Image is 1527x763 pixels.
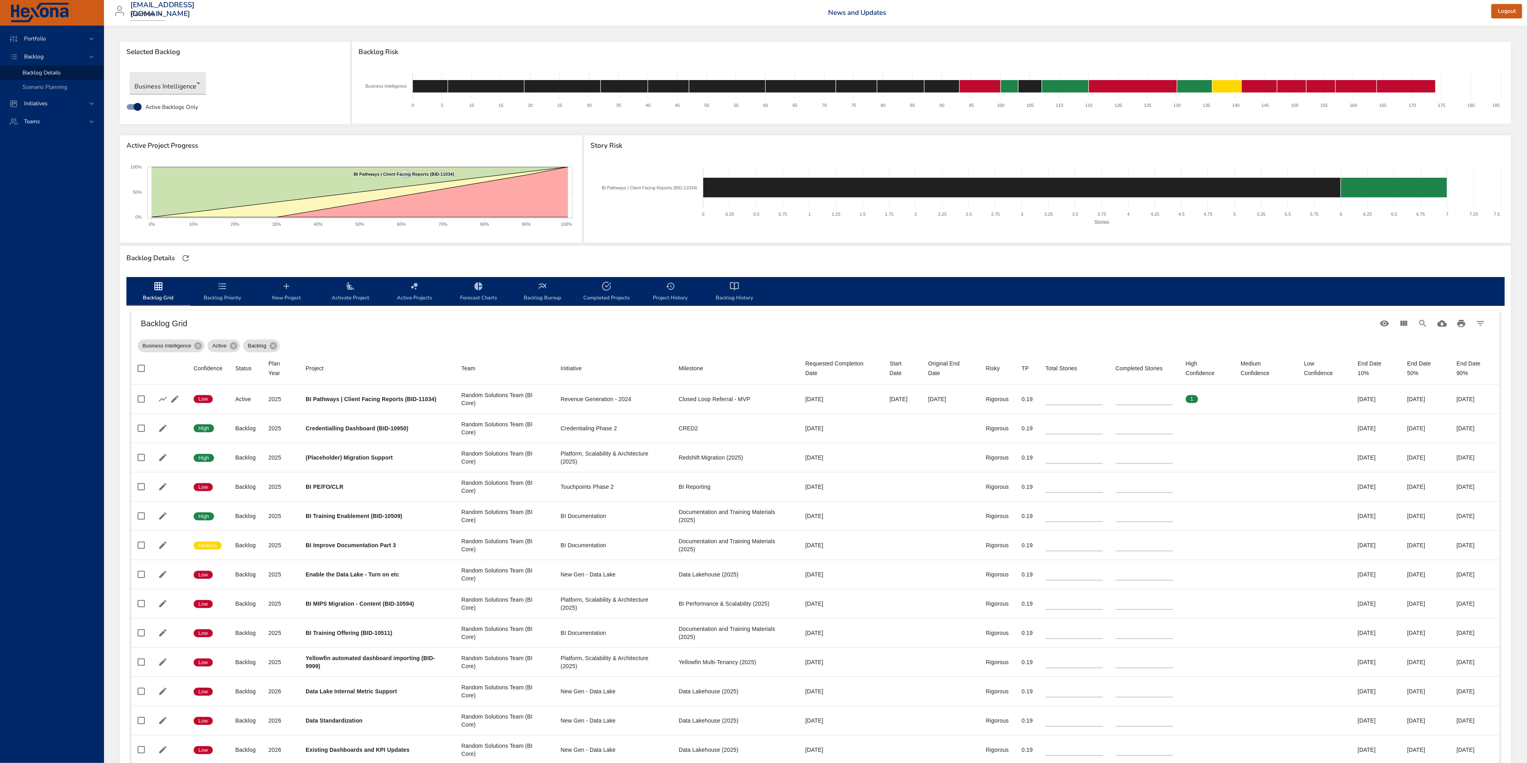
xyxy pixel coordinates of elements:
[1358,541,1395,549] div: [DATE]
[1073,212,1079,217] text: 3.5
[1021,212,1023,217] text: 3
[881,103,886,108] text: 80
[306,571,399,578] b: Enable the Data Lake - Turn on etc
[1407,483,1444,491] div: [DATE]
[1241,359,1291,378] div: Sort
[1358,483,1395,491] div: [DATE]
[462,363,476,373] div: Team
[579,281,634,303] span: Completed Projects
[268,359,293,378] span: Plan Year
[194,513,214,520] span: High
[157,744,169,756] button: Edit Project Details
[986,570,1009,578] div: Rigorous
[1022,363,1029,373] div: TP
[462,479,548,495] div: Random Solutions Team (BI Core)
[793,103,797,108] text: 65
[561,450,666,466] div: Platform, Scalability & Architecture (2025)
[462,391,548,407] div: Random Solutions Team (BI Core)
[1340,212,1343,217] text: 6
[1438,103,1445,108] text: 175
[1358,359,1395,378] div: End Date 10%
[1022,363,1033,373] span: TP
[208,339,240,352] div: Active
[910,103,915,108] text: 85
[1409,103,1416,108] text: 170
[707,281,762,303] span: Backlog History
[940,103,945,108] text: 90
[1085,103,1093,108] text: 115
[194,363,222,373] div: Sort
[890,359,915,378] span: Start Date
[157,539,169,551] button: Edit Project Details
[268,483,293,491] div: 2025
[180,252,192,264] button: Refresh Page
[679,570,793,578] div: Data Lakehouse (2025)
[157,422,169,434] button: Edit Project Details
[1241,359,1291,378] div: Medium Confidence
[130,165,142,169] text: 100%
[679,454,793,462] div: Redshift Migration (2025)
[243,342,271,350] span: Backlog
[805,512,877,520] div: [DATE]
[1203,103,1210,108] text: 135
[1358,454,1395,462] div: [DATE]
[306,363,324,373] div: Sort
[616,103,621,108] text: 35
[124,252,177,265] div: Backlog Details
[1116,363,1163,373] div: Sort
[986,541,1009,549] div: Rigorous
[679,483,793,491] div: BI Reporting
[306,425,408,432] b: Credentialling Dashboard (BID-10950)
[1433,314,1452,333] button: Download CSV
[480,222,489,227] text: 80%
[1257,212,1266,217] text: 5.25
[1379,103,1387,108] text: 165
[306,542,396,548] b: BI Improve Documentation Part 3
[763,103,768,108] text: 60
[169,393,181,405] button: Edit Project Details
[1311,212,1319,217] text: 5.75
[235,600,256,608] div: Backlog
[268,424,293,432] div: 2025
[986,424,1009,432] div: Rigorous
[1375,314,1394,333] button: Standard Views
[126,142,576,150] span: Active Project Progress
[130,8,165,21] div: Raintree
[928,359,973,378] div: Original End Date
[1022,541,1033,549] div: 0.19
[1186,359,1228,378] div: Sort
[1151,212,1159,217] text: 4.25
[235,512,256,520] div: Backlog
[1407,454,1444,462] div: [DATE]
[1407,359,1444,378] div: End Date 50%
[1127,212,1130,217] text: 4
[679,395,793,403] div: Closed Loop Referral - MVP
[18,118,46,125] span: Teams
[805,454,877,462] div: [DATE]
[306,363,324,373] div: Project
[1363,212,1372,217] text: 6.25
[130,72,206,94] div: Business Intelligence
[515,281,570,303] span: Backlog Burnup
[679,537,793,553] div: Documentation and Training Materials (2025)
[131,311,1500,336] div: Table Toolbar
[1350,103,1357,108] text: 160
[194,363,222,373] span: Confidence
[157,598,169,610] button: Edit Project Details
[259,281,314,303] span: New Project
[268,600,293,608] div: 2025
[22,69,61,76] span: Backlog Details
[498,103,503,108] text: 15
[306,454,393,461] b: (Placeholder) Migration Support
[602,185,697,190] text: BI Pathways | Client Facing Reports (BID-11034)
[1022,483,1033,491] div: 0.19
[243,339,280,352] div: Backlog
[1304,359,1345,378] div: Sort
[966,212,972,217] text: 2.5
[1046,363,1077,373] div: Total Stories
[1116,363,1163,373] div: Completed Stories
[439,222,448,227] text: 70%
[754,212,760,217] text: 0.5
